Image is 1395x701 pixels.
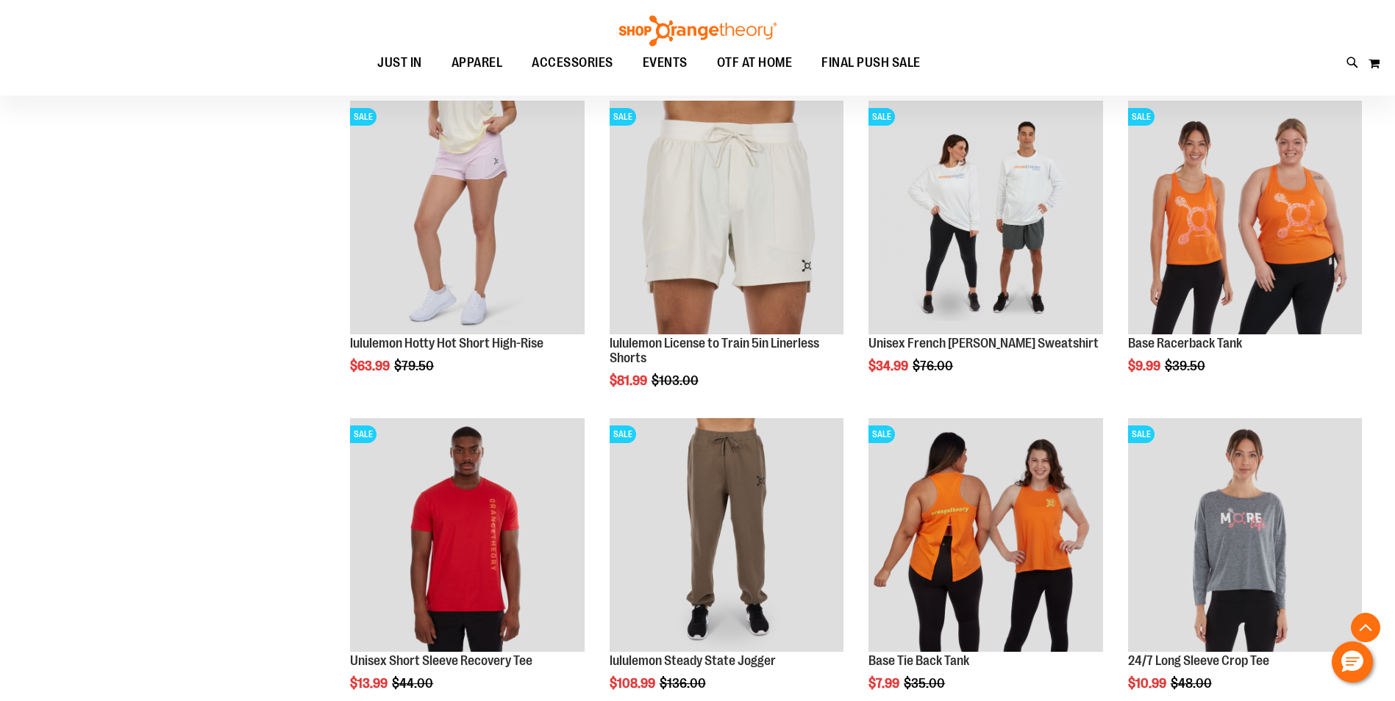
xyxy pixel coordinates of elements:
img: Product image for Base Tie Back Tank [868,418,1102,652]
span: $9.99 [1128,359,1163,373]
a: lululemon License to Train 5in Linerless Shorts [610,336,819,365]
span: $44.00 [392,676,435,691]
button: Back To Top [1351,613,1380,642]
img: Product image for 24/7 Long Sleeve Crop Tee [1128,418,1362,652]
div: product [861,93,1110,411]
span: $39.50 [1165,359,1207,373]
a: Product image for Base Racerback TankSALE [1128,101,1362,337]
a: Product image for Base Tie Back TankSALE [868,418,1102,654]
a: Product image for Unisex Short Sleeve Recovery TeeSALE [350,418,584,654]
img: Unisex French Terry Crewneck Sweatshirt primary image [868,101,1102,334]
span: SALE [610,108,636,126]
span: ACCESSORIES [532,46,613,79]
span: FINAL PUSH SALE [821,46,921,79]
button: Hello, have a question? Let’s chat. [1332,641,1373,683]
a: lululemon Steady State Jogger [610,653,776,668]
span: $35.00 [904,676,947,691]
span: $48.00 [1171,676,1214,691]
a: lululemon License to Train 5in Linerless ShortsSALE [610,101,843,337]
a: Base Tie Back Tank [868,653,969,668]
span: $13.99 [350,676,390,691]
span: $63.99 [350,359,392,373]
a: APPAREL [437,46,518,80]
span: EVENTS [643,46,688,79]
a: Unisex Short Sleeve Recovery Tee [350,653,532,668]
img: lululemon Steady State Jogger [610,418,843,652]
span: SALE [350,425,377,443]
a: lululemon Hotty Hot Short High-Rise [350,336,543,350]
span: $79.50 [394,359,436,373]
span: JUST IN [377,46,422,79]
span: $76.00 [913,359,955,373]
img: Product image for Unisex Short Sleeve Recovery Tee [350,418,584,652]
a: OTF AT HOME [702,46,807,80]
span: SALE [868,425,895,443]
a: Product image for 24/7 Long Sleeve Crop TeeSALE [1128,418,1362,654]
span: SALE [1128,425,1155,443]
span: $34.99 [868,359,910,373]
div: product [1121,93,1369,411]
span: SALE [610,425,636,443]
span: SALE [868,108,895,126]
span: $103.00 [652,373,701,388]
a: Base Racerback Tank [1128,336,1242,350]
span: SALE [350,108,377,126]
a: lululemon Steady State JoggerSALE [610,418,843,654]
span: $7.99 [868,676,902,691]
a: Unisex French Terry Crewneck Sweatshirt primary imageSALE [868,101,1102,337]
a: FINAL PUSH SALE [807,46,935,79]
img: Shop Orangetheory [617,15,779,46]
span: $108.99 [610,676,657,691]
img: lululemon License to Train 5in Linerless Shorts [610,101,843,334]
img: lululemon Hotty Hot Short High-Rise [350,101,584,334]
div: product [343,93,591,411]
a: EVENTS [628,46,702,80]
span: SALE [1128,108,1155,126]
a: JUST IN [363,46,437,80]
span: OTF AT HOME [717,46,793,79]
div: product [602,93,851,425]
span: $81.99 [610,373,649,388]
a: 24/7 Long Sleeve Crop Tee [1128,653,1269,668]
img: Product image for Base Racerback Tank [1128,101,1362,334]
span: APPAREL [452,46,503,79]
a: ACCESSORIES [517,46,628,80]
a: Unisex French [PERSON_NAME] Sweatshirt [868,336,1099,350]
span: $136.00 [660,676,708,691]
a: lululemon Hotty Hot Short High-RiseSALE [350,101,584,337]
span: $10.99 [1128,676,1169,691]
